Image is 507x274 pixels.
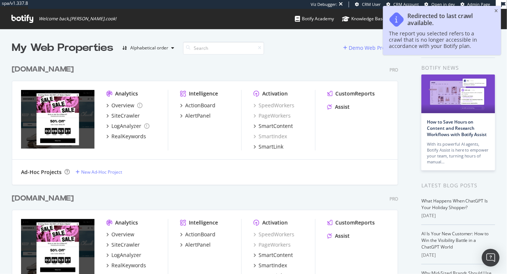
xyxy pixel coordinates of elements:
[254,262,287,269] a: SmartIndex
[461,1,490,7] a: Admin Page
[185,102,215,109] div: ActionBoard
[12,64,77,75] a: [DOMAIN_NAME]
[355,1,381,7] a: CRM User
[262,90,288,97] div: Activation
[335,232,350,240] div: Assist
[259,122,293,130] div: SmartContent
[327,90,375,97] a: CustomReports
[327,219,375,226] a: CustomReports
[259,143,283,150] div: SmartLink
[495,9,498,13] div: close toast
[12,193,74,204] div: [DOMAIN_NAME]
[106,133,146,140] a: RealKeywords
[295,9,334,29] a: Botify Academy
[81,169,122,175] div: New Ad-Hoc Project
[189,219,218,226] div: Intelligence
[254,112,291,119] a: PageWorkers
[115,219,138,226] div: Analytics
[106,241,140,249] a: SiteCrawler
[254,102,294,109] a: SpeedWorkers
[106,112,140,119] a: SiteCrawler
[311,1,337,7] div: Viz Debugger:
[262,219,288,226] div: Activation
[421,230,489,250] a: AI Is Your New Customer: How to Win the Visibility Battle in a ChatGPT World
[427,119,487,138] a: How to Save Hours on Content and Research Workflows with Botify Assist
[106,262,146,269] a: RealKeywords
[362,1,381,7] span: CRM User
[12,193,77,204] a: [DOMAIN_NAME]
[180,241,211,249] a: AlertPanel
[349,44,398,52] div: Demo Web Property
[111,262,146,269] div: RealKeywords
[111,133,146,140] div: RealKeywords
[335,90,375,97] div: CustomReports
[111,122,141,130] div: LogAnalyzer
[421,181,495,190] div: Latest Blog Posts
[343,45,400,51] a: Demo Web Property
[427,141,490,165] div: With its powerful AI agents, Botify Assist is here to empower your team, turning hours of manual…
[111,102,134,109] div: Overview
[111,252,141,259] div: LogAnalyzer
[254,122,293,130] a: SmartContent
[130,46,168,50] div: Alphabetical order
[421,74,495,113] img: How to Save Hours on Content and Research Workflows with Botify Assist
[259,262,287,269] div: SmartIndex
[343,42,400,54] button: Demo Web Property
[468,1,490,7] span: Admin Page
[389,30,488,49] div: The report you selected refers to a crawl that is no longer accessible in accordance with your Bo...
[259,252,293,259] div: SmartContent
[254,241,291,249] a: PageWorkers
[254,133,287,140] a: SmartIndex
[421,198,488,211] a: What Happens When ChatGPT Is Your Holiday Shopper?
[431,1,455,7] span: Open in dev
[390,196,398,202] div: Pro
[185,241,211,249] div: AlertPanel
[254,252,293,259] a: SmartContent
[327,103,350,111] a: Assist
[342,9,385,29] a: Knowledge Base
[185,112,211,119] div: AlertPanel
[21,169,62,176] div: Ad-Hoc Projects
[335,219,375,226] div: CustomReports
[180,102,215,109] a: ActionBoard
[111,241,140,249] div: SiteCrawler
[254,143,283,150] a: SmartLink
[12,41,113,55] div: My Web Properties
[189,90,218,97] div: Intelligence
[421,252,495,259] div: [DATE]
[424,1,455,7] a: Open in dev
[335,103,350,111] div: Assist
[119,42,177,54] button: Alphabetical order
[421,64,495,72] div: Botify news
[327,232,350,240] a: Assist
[115,90,138,97] div: Analytics
[393,1,419,7] span: CRM Account
[390,67,398,73] div: Pro
[421,212,495,219] div: [DATE]
[180,231,215,238] a: ActionBoard
[185,231,215,238] div: ActionBoard
[295,15,334,22] div: Botify Academy
[482,249,500,267] div: Open Intercom Messenger
[12,64,74,75] div: [DOMAIN_NAME]
[21,90,94,149] img: conversedataimport.com
[111,231,134,238] div: Overview
[180,112,211,119] a: AlertPanel
[342,15,385,22] div: Knowledge Base
[39,16,116,22] span: Welcome back, [PERSON_NAME].cook !
[407,13,488,27] div: Redirected to last crawl available.
[106,252,141,259] a: LogAnalyzer
[254,231,294,238] a: SpeedWorkers
[111,112,140,119] div: SiteCrawler
[106,231,134,238] a: Overview
[76,169,122,175] a: New Ad-Hoc Project
[106,122,149,130] a: LogAnalyzer
[106,102,142,109] a: Overview
[386,1,419,7] a: CRM Account
[183,42,264,55] input: Search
